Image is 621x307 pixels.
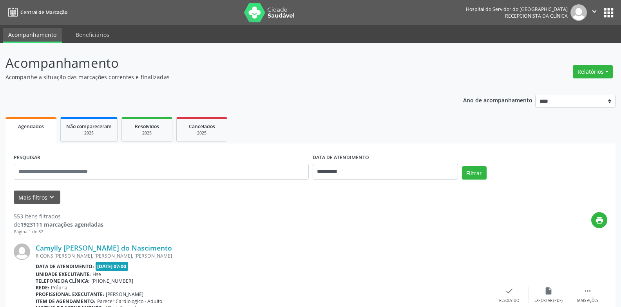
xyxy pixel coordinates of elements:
span: Parecer Cardiologico - Adulto [97,298,162,305]
button: print [591,212,607,228]
i:  [590,7,599,16]
i: print [595,216,604,225]
b: Profissional executante: [36,291,104,298]
img: img [570,4,587,21]
div: Página 1 de 37 [14,229,103,235]
b: Telefone da clínica: [36,278,90,284]
div: Hospital do Servidor do [GEOGRAPHIC_DATA] [466,6,568,13]
span: [PERSON_NAME] [106,291,143,298]
span: [PHONE_NUMBER] [91,278,133,284]
div: R CONS [PERSON_NAME], [PERSON_NAME], [PERSON_NAME] [36,253,490,259]
span: Hse [92,271,101,278]
b: Rede: [36,284,49,291]
span: Cancelados [189,123,215,130]
a: Beneficiários [70,28,115,42]
p: Acompanhe a situação das marcações correntes e finalizadas [5,73,433,81]
i: insert_drive_file [544,287,553,295]
span: Resolvidos [135,123,159,130]
div: Exportar (PDF) [534,298,563,303]
img: img [14,243,30,260]
button:  [587,4,602,21]
div: 553 itens filtrados [14,212,103,220]
div: 2025 [127,130,167,136]
a: Acompanhamento [3,28,62,43]
b: Data de atendimento: [36,263,94,270]
div: de [14,220,103,229]
p: Acompanhamento [5,53,433,73]
div: Mais ações [577,298,598,303]
a: Camylly [PERSON_NAME] do Nascimento [36,243,172,252]
label: DATA DE ATENDIMENTO [313,152,369,164]
i: keyboard_arrow_down [47,193,56,202]
span: Própria [51,284,67,291]
p: Ano de acompanhamento [463,95,532,105]
i:  [583,287,592,295]
span: [DATE] 07:00 [96,262,129,271]
button: Relatórios [573,65,613,78]
label: PESQUISAR [14,152,40,164]
a: Central de Marcação [5,6,67,19]
i: check [505,287,514,295]
div: 2025 [66,130,112,136]
button: Filtrar [462,166,487,180]
div: 2025 [182,130,221,136]
span: Recepcionista da clínica [505,13,568,19]
span: Central de Marcação [20,9,67,16]
button: apps [602,6,616,20]
span: Agendados [18,123,44,130]
b: Unidade executante: [36,271,91,278]
div: Resolvido [499,298,519,303]
span: Não compareceram [66,123,112,130]
strong: 1923111 marcações agendadas [20,221,103,228]
b: Item de agendamento: [36,298,96,305]
button: Mais filtroskeyboard_arrow_down [14,191,60,204]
